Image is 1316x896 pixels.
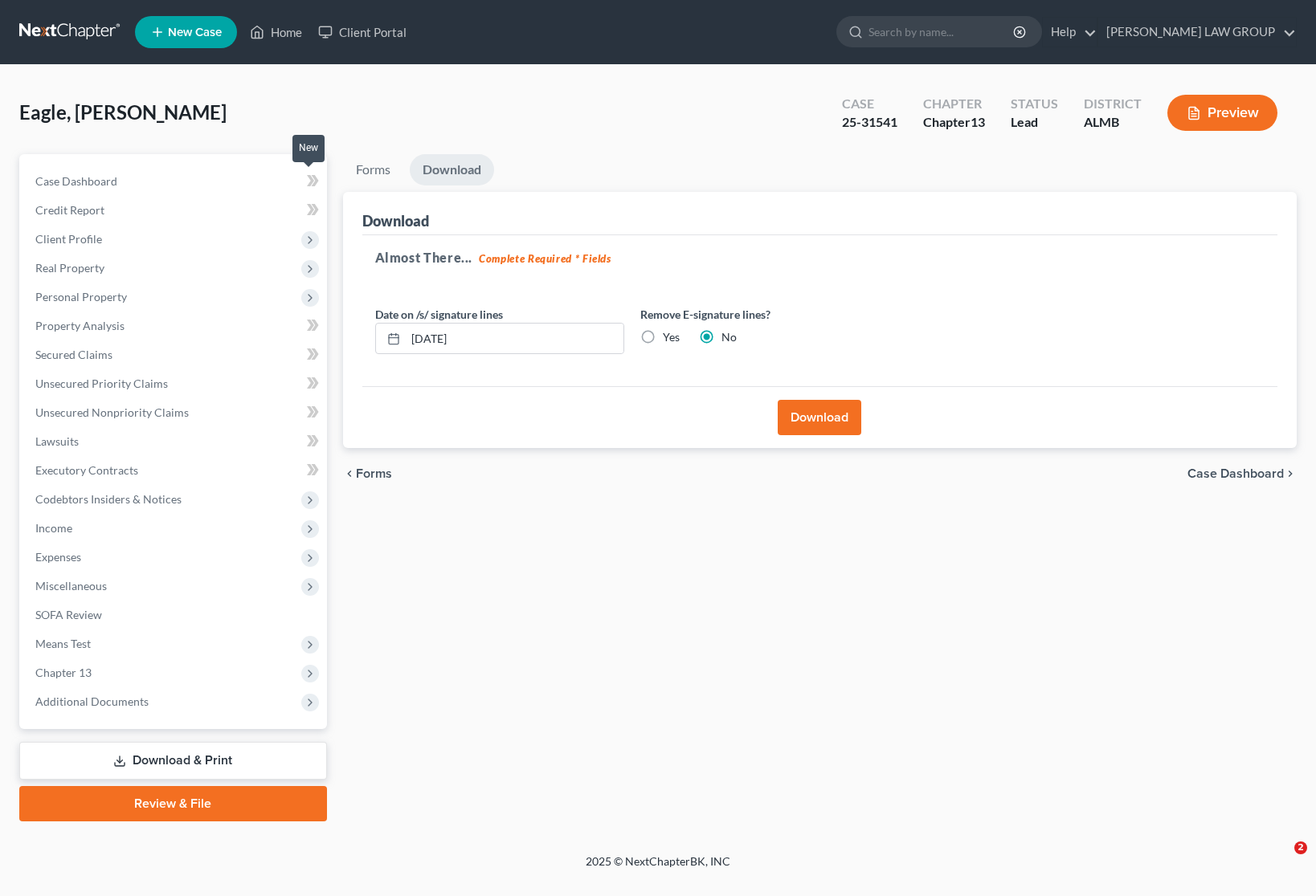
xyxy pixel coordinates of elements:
span: Chapter 13 [35,666,92,679]
a: Credit Report [22,196,327,225]
span: Property Analysis [35,319,125,332]
span: Case Dashboard [35,174,117,188]
label: Date on /s/ signature lines [375,306,503,323]
a: Executory Contracts [22,456,327,485]
span: Means Test [35,637,91,650]
span: Miscellaneous [35,579,107,593]
div: District [1084,95,1142,113]
div: New [292,135,325,161]
a: Case Dashboard chevron_right [1187,467,1297,480]
label: No [721,329,737,345]
i: chevron_right [1284,467,1297,480]
strong: Complete Required * Fields [479,252,611,265]
span: Additional Documents [35,694,149,708]
a: Help [1043,18,1097,47]
div: Download [362,211,429,230]
span: Codebtors Insiders & Notices [35,492,182,506]
a: Case Dashboard [22,167,327,196]
button: chevron_left Forms [343,467,414,480]
a: Home [242,18,310,47]
div: 2025 © NextChapterBK, INC [200,853,1116,882]
a: Review & File [19,786,327,821]
a: Download [410,154,494,185]
button: Download [778,400,861,435]
div: Case [842,95,897,113]
span: Unsecured Nonpriority Claims [35,405,189,419]
span: New Case [168,26,222,39]
div: 25-31541 [842,113,897,132]
span: Income [35,521,72,535]
a: Property Analysis [22,312,327,340]
span: 2 [1294,841,1307,854]
a: Unsecured Nonpriority Claims [22,398,327,427]
a: Unsecured Priority Claims [22,369,327,398]
span: Secured Claims [35,348,112,361]
iframe: Intercom live chat [1261,841,1300,880]
i: chevron_left [343,467,356,480]
span: Unsecured Priority Claims [35,377,168,390]
span: Expenses [35,550,81,564]
span: 13 [971,114,985,129]
a: Client Portal [310,18,415,47]
div: ALMB [1084,113,1142,132]
div: Chapter [923,95,985,113]
span: Eagle, [PERSON_NAME] [19,100,227,124]
span: Forms [356,467,392,480]
a: SOFA Review [22,601,327,629]
span: Real Property [35,261,104,275]
span: Client Profile [35,232,102,246]
span: Lawsuits [35,434,79,448]
span: Credit Report [35,203,104,217]
input: Search by name... [868,17,1016,47]
a: Forms [343,154,403,185]
span: Case Dashboard [1187,467,1284,480]
input: MM/DD/YYYY [406,324,623,354]
span: Executory Contracts [35,463,138,477]
button: Preview [1167,95,1277,131]
div: Chapter [923,113,985,132]
div: Status [1011,95,1058,113]
span: Personal Property [35,290,127,303]
a: Secured Claims [22,340,327,369]
a: Lawsuits [22,427,327,456]
label: Yes [663,329,680,345]
div: Lead [1011,113,1058,132]
label: Remove E-signature lines? [640,306,889,323]
a: [PERSON_NAME] LAW GROUP [1098,18,1296,47]
span: SOFA Review [35,608,102,621]
h5: Almost There... [375,248,1265,267]
a: Download & Print [19,742,327,780]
